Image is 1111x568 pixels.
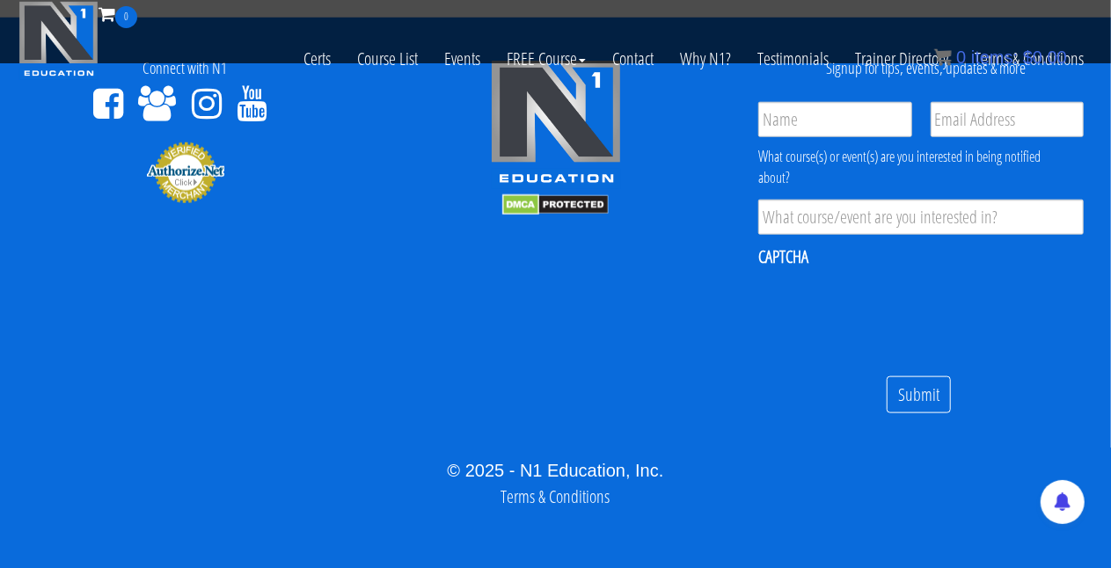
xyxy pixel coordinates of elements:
[18,1,99,80] img: n1-education
[1023,47,1067,67] bdi: 0.00
[290,28,344,90] a: Certs
[758,280,1026,348] iframe: reCAPTCHA
[758,245,808,268] label: CAPTCHA
[1023,47,1033,67] span: $
[934,47,1067,67] a: 0 items: $0.00
[490,60,622,190] img: n1-edu-logo
[667,28,744,90] a: Why N1?
[493,28,599,90] a: FREE Course
[971,47,1018,67] span: items:
[431,28,493,90] a: Events
[842,28,961,90] a: Trainer Directory
[599,28,667,90] a: Contact
[501,484,610,508] a: Terms & Conditions
[934,48,952,66] img: icon11.png
[13,60,357,77] h4: Connect with N1
[99,2,137,25] a: 0
[502,194,609,215] img: DMCA.com Protection Status
[744,28,842,90] a: Testimonials
[758,200,1084,235] input: What course/event are you interested in?
[887,376,951,414] input: Submit
[115,6,137,28] span: 0
[758,146,1084,189] div: What course(s) or event(s) are you interested in being notified about?
[931,102,1085,137] input: Email Address
[956,47,966,67] span: 0
[146,141,225,204] img: Authorize.Net Merchant - Click to Verify
[961,28,1097,90] a: Terms & Conditions
[13,457,1098,484] div: © 2025 - N1 Education, Inc.
[758,102,912,137] input: Name
[344,28,431,90] a: Course List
